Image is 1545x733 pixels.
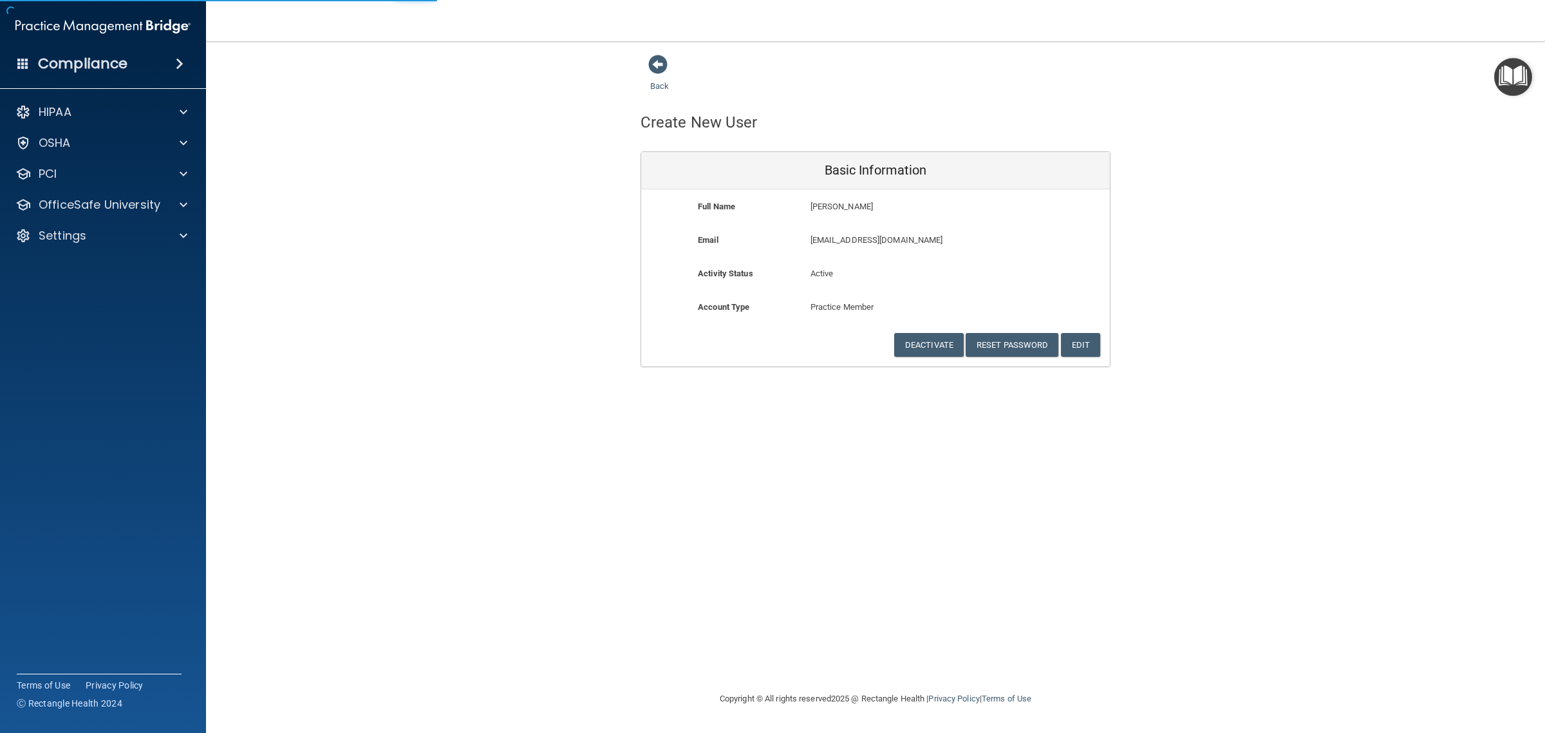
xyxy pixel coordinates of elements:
button: Edit [1061,333,1100,357]
b: Full Name [698,202,735,211]
p: Active [810,266,941,281]
a: OSHA [15,135,187,151]
b: Activity Status [698,269,753,278]
div: Basic Information [641,152,1110,189]
p: [EMAIL_ADDRESS][DOMAIN_NAME] [810,233,1016,248]
button: Deactivate [894,333,964,357]
a: Privacy Policy [86,679,144,692]
p: PCI [39,166,57,182]
b: Email [698,235,718,245]
a: Settings [15,228,187,243]
p: OfficeSafe University [39,197,160,213]
img: PMB logo [15,14,191,39]
h4: Compliance [38,55,127,73]
b: Account Type [698,302,749,312]
a: Terms of Use [17,679,70,692]
a: HIPAA [15,104,187,120]
a: Terms of Use [982,694,1031,703]
a: PCI [15,166,187,182]
span: Ⓒ Rectangle Health 2024 [17,697,122,710]
p: [PERSON_NAME] [810,199,1016,214]
button: Reset Password [966,333,1058,357]
div: Copyright © All rights reserved 2025 @ Rectangle Health | | [641,678,1110,719]
h4: Create New User [641,114,758,131]
p: Settings [39,228,86,243]
a: OfficeSafe University [15,197,187,213]
p: Practice Member [810,300,941,315]
button: Open Resource Center [1494,58,1532,96]
p: OSHA [39,135,71,151]
p: HIPAA [39,104,71,120]
a: Back [650,66,669,91]
a: Privacy Policy [928,694,979,703]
